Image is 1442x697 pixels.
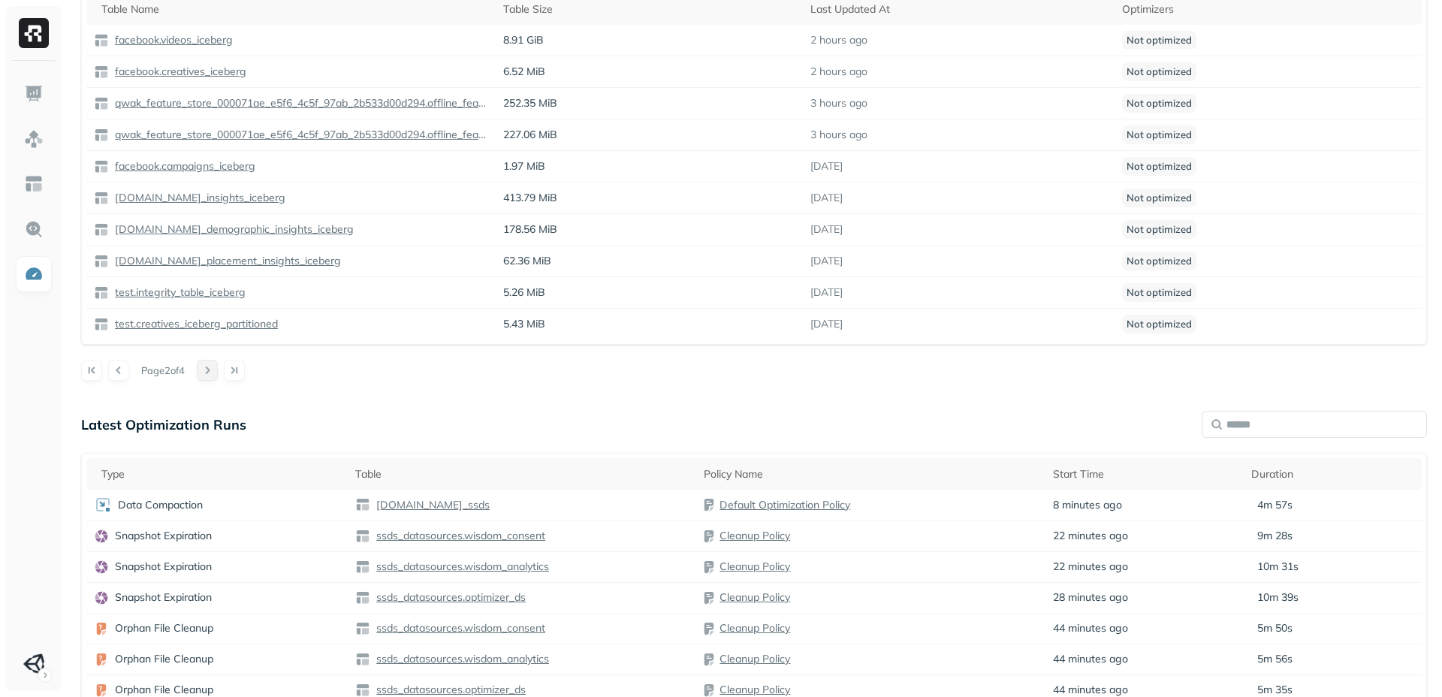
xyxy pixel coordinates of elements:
[503,65,795,79] p: 6.52 MiB
[1122,125,1196,144] p: Not optimized
[355,621,370,636] img: table
[810,191,843,205] p: [DATE]
[109,65,246,79] a: facebook.creatives_iceberg
[373,498,490,512] p: [DOMAIN_NAME]_ssds
[109,159,255,173] a: facebook.campaigns_iceberg
[115,621,213,635] p: Orphan File Cleanup
[370,529,545,543] a: ssds_datasources.wisdom_consent
[24,129,44,149] img: Assets
[503,191,795,205] p: 413.79 MiB
[112,128,488,142] p: qwak_feature_store_000071ae_e5f6_4c5f_97ab_2b533d00d294.offline_feature_store_arpumizer_game_user...
[94,317,109,332] img: table
[1257,621,1293,635] p: 5m 50s
[81,416,246,433] p: Latest Optimization Runs
[719,621,790,635] a: Cleanup Policy
[115,652,213,666] p: Orphan File Cleanup
[94,159,109,174] img: table
[719,652,790,665] a: Cleanup Policy
[503,96,795,110] p: 252.35 MiB
[1257,498,1293,512] p: 4m 57s
[1122,315,1196,333] p: Not optimized
[503,254,795,268] p: 62.36 MiB
[810,159,843,173] p: [DATE]
[810,96,867,110] p: 3 hours ago
[115,683,213,697] p: Orphan File Cleanup
[1053,529,1128,543] span: 22 minutes ago
[115,529,212,543] p: Snapshot Expiration
[94,33,109,48] img: table
[109,317,278,331] a: test.creatives_iceberg_partitioned
[141,364,185,377] p: Page 2 of 4
[370,498,490,512] a: [DOMAIN_NAME]_ssds
[24,174,44,194] img: Asset Explorer
[109,128,488,142] a: qwak_feature_store_000071ae_e5f6_4c5f_97ab_2b533d00d294.offline_feature_store_arpumizer_game_user...
[373,652,549,666] p: ssds_datasources.wisdom_analytics
[24,264,44,284] img: Optimization
[109,96,488,110] a: qwak_feature_store_000071ae_e5f6_4c5f_97ab_2b533d00d294.offline_feature_store_arpumizer_user_leve...
[719,683,790,696] a: Cleanup Policy
[24,84,44,104] img: Dashboard
[24,219,44,239] img: Query Explorer
[1122,283,1196,302] p: Not optimized
[1257,683,1293,697] p: 5m 35s
[94,128,109,143] img: table
[1122,157,1196,176] p: Not optimized
[19,18,49,48] img: Ryft
[503,159,795,173] p: 1.97 MiB
[503,128,795,142] p: 227.06 MiB
[1053,621,1128,635] span: 44 minutes ago
[355,465,689,483] div: Table
[94,65,109,80] img: table
[1053,652,1128,666] span: 44 minutes ago
[370,621,545,635] a: ssds_datasources.wisdom_consent
[94,191,109,206] img: table
[115,560,212,574] p: Snapshot Expiration
[355,590,370,605] img: table
[810,65,867,79] p: 2 hours ago
[355,652,370,667] img: table
[94,96,109,111] img: table
[118,498,203,512] p: Data Compaction
[1122,94,1196,113] p: Not optimized
[112,191,285,205] p: [DOMAIN_NAME]_insights_iceberg
[810,128,867,142] p: 3 hours ago
[373,529,545,543] p: ssds_datasources.wisdom_consent
[1122,62,1196,81] p: Not optimized
[1257,529,1293,543] p: 9m 28s
[112,159,255,173] p: facebook.campaigns_iceberg
[1122,252,1196,270] p: Not optimized
[810,317,843,331] p: [DATE]
[373,560,549,574] p: ssds_datasources.wisdom_analytics
[1053,498,1122,512] span: 8 minutes ago
[370,560,549,574] a: ssds_datasources.wisdom_analytics
[1257,590,1299,605] p: 10m 39s
[112,33,233,47] p: facebook.videos_iceberg
[503,285,795,300] p: 5.26 MiB
[810,285,843,300] p: [DATE]
[112,65,246,79] p: facebook.creatives_iceberg
[373,590,526,605] p: ssds_datasources.optimizer_ds
[112,222,354,237] p: [DOMAIN_NAME]_demographic_insights_iceberg
[1053,590,1128,605] span: 28 minutes ago
[373,621,545,635] p: ssds_datasources.wisdom_consent
[1257,652,1293,666] p: 5m 56s
[109,222,354,237] a: [DOMAIN_NAME]_demographic_insights_iceberg
[94,254,109,269] img: table
[23,653,44,674] img: Unity
[503,317,795,331] p: 5.43 MiB
[719,498,850,511] a: Default Optimization Policy
[503,33,795,47] p: 8.91 GiB
[115,590,212,605] p: Snapshot Expiration
[810,222,843,237] p: [DATE]
[109,254,341,268] a: [DOMAIN_NAME]_placement_insights_iceberg
[1122,189,1196,207] p: Not optimized
[704,465,1037,483] div: Policy Name
[719,590,790,604] a: Cleanup Policy
[94,222,109,237] img: table
[355,560,370,575] img: table
[112,254,341,268] p: [DOMAIN_NAME]_placement_insights_iceberg
[1053,560,1128,574] span: 22 minutes ago
[719,529,790,542] a: Cleanup Policy
[112,96,488,110] p: qwak_feature_store_000071ae_e5f6_4c5f_97ab_2b533d00d294.offline_feature_store_arpumizer_user_leve...
[1053,683,1128,697] span: 44 minutes ago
